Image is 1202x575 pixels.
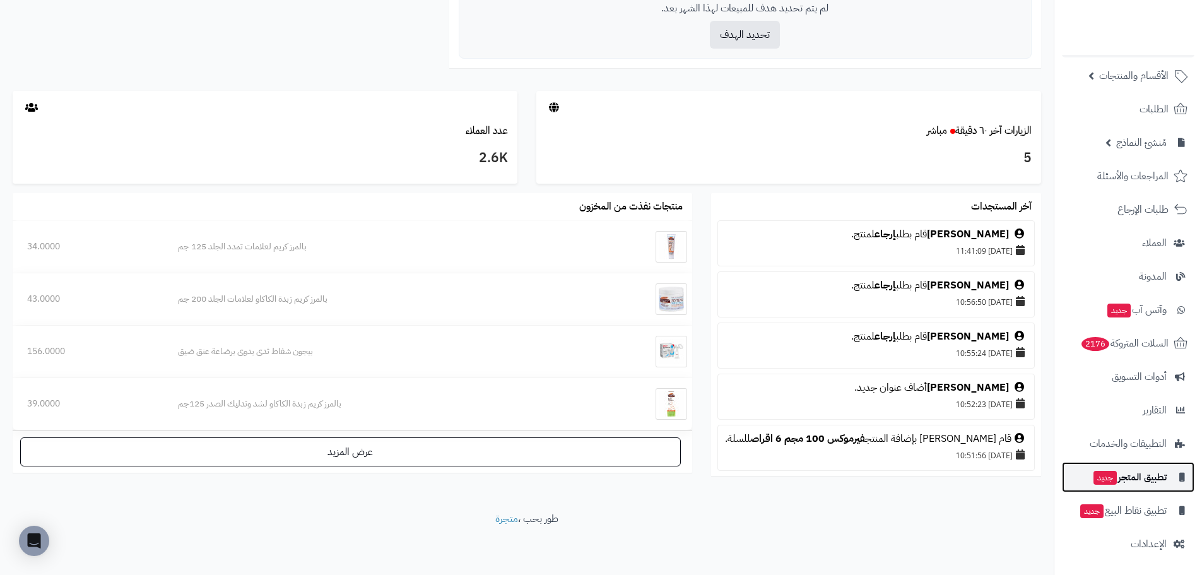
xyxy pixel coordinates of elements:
[724,329,1028,344] div: قام بطلب لمنتج.
[495,511,518,526] a: متجرة
[178,345,583,358] div: بيجون شفاط ثدى يدوى برضاعة عنق ضيق
[27,398,149,410] div: 39.0000
[1062,295,1194,325] a: وآتس آبجديد
[1062,462,1194,492] a: تطبيق المتجرجديد
[1106,301,1167,319] span: وآتس آب
[1142,234,1167,252] span: العملاء
[1062,395,1194,425] a: التقارير
[178,398,583,410] div: بالمرز كريم زبدة الكاكاو لشد وتدليك الصدر 125جم
[1107,304,1131,317] span: جديد
[178,293,583,305] div: بالمرز كريم زبدة الكاكاو لعلامات الجلد 200 جم
[1062,495,1194,526] a: تطبيق نقاط البيعجديد
[724,395,1028,413] div: [DATE] 10:52:23
[1062,362,1194,392] a: أدوات التسويق
[1062,228,1194,258] a: العملاء
[656,231,687,263] img: بالمرز كريم لعلامات تمدد الجلد 125 جم
[178,240,583,253] div: بالمرز كريم لعلامات تمدد الجلد 125 جم
[27,240,149,253] div: 34.0000
[1062,194,1194,225] a: طلبات الإرجاع
[1140,100,1169,118] span: الطلبات
[1062,529,1194,559] a: الإعدادات
[1062,161,1194,191] a: المراجعات والأسئلة
[927,380,1009,395] a: [PERSON_NAME]
[1093,471,1117,485] span: جديد
[1116,134,1167,151] span: مُنشئ النماذج
[1116,31,1190,57] img: logo-2.png
[724,293,1028,311] div: [DATE] 10:56:50
[1090,435,1167,453] span: التطبيقات والخدمات
[1112,368,1167,386] span: أدوات التسويق
[1080,504,1104,518] span: جديد
[19,526,49,556] div: Open Intercom Messenger
[1062,261,1194,292] a: المدونة
[1062,328,1194,359] a: السلات المتروكة2176
[724,381,1028,395] div: أضاف عنوان جديد.
[1081,337,1110,351] span: 2176
[1139,268,1167,285] span: المدونة
[579,201,683,213] h3: منتجات نفذت من المخزون
[927,329,1009,344] a: [PERSON_NAME]
[710,21,780,49] button: تحديد الهدف
[971,201,1032,213] h3: آخر المستجدات
[1080,335,1169,352] span: السلات المتروكة
[656,336,687,367] img: بيجون شفاط ثدى يدوى برضاعة عنق ضيق
[1131,535,1167,553] span: الإعدادات
[750,431,865,446] a: فيرموكس 100 مجم 6 اقراص
[875,329,896,344] a: إرجاع
[1079,502,1167,519] span: تطبيق نقاط البيع
[1062,429,1194,459] a: التطبيقات والخدمات
[724,446,1028,464] div: [DATE] 10:51:56
[1099,67,1169,85] span: الأقسام والمنتجات
[27,293,149,305] div: 43.0000
[1143,401,1167,419] span: التقارير
[1062,94,1194,124] a: الطلبات
[927,227,1009,242] a: [PERSON_NAME]
[724,278,1028,293] div: قام بطلب لمنتج.
[1117,201,1169,218] span: طلبات الإرجاع
[656,388,687,420] img: بالمرز كريم زبدة الكاكاو لشد وتدليك الصدر 125جم
[927,123,1032,138] a: الزيارات آخر ٦٠ دقيقةمباشر
[724,344,1028,362] div: [DATE] 10:55:24
[875,227,896,242] a: إرجاع
[927,123,947,138] small: مباشر
[724,227,1028,242] div: قام بطلب لمنتج.
[724,432,1028,446] div: قام [PERSON_NAME] بإضافة المنتج للسلة.
[466,123,508,138] a: عدد العملاء
[875,278,896,293] a: إرجاع
[1092,468,1167,486] span: تطبيق المتجر
[469,1,1022,16] p: لم يتم تحديد هدف للمبيعات لهذا الشهر بعد.
[927,278,1009,293] a: [PERSON_NAME]
[656,283,687,315] img: بالمرز كريم زبدة الكاكاو لعلامات الجلد 200 جم
[1097,167,1169,185] span: المراجعات والأسئلة
[27,345,149,358] div: 156.0000
[22,148,508,169] h3: 2.6K
[724,242,1028,259] div: [DATE] 11:41:09
[20,437,681,466] a: عرض المزيد
[546,148,1032,169] h3: 5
